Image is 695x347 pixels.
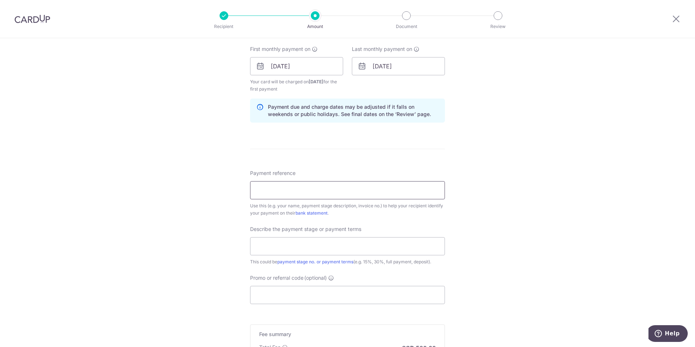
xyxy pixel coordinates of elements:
[250,57,343,75] input: DD / MM / YYYY
[250,226,361,233] span: Describe the payment stage or payment terms
[250,78,343,93] span: Your card will be charged on
[288,23,342,30] p: Amount
[309,79,324,84] span: [DATE]
[352,45,412,53] span: Last monthly payment on
[250,169,296,177] span: Payment reference
[304,274,327,282] span: (optional)
[259,331,436,338] h5: Fee summary
[471,23,525,30] p: Review
[277,259,353,264] a: payment stage no. or payment terms
[268,103,439,118] p: Payment due and charge dates may be adjusted if it falls on weekends or public holidays. See fina...
[352,57,445,75] input: DD / MM / YYYY
[197,23,251,30] p: Recipient
[648,325,688,343] iframe: Opens a widget where you can find more information
[250,258,445,266] div: This could be (e.g. 15%, 30%, full payment, deposit).
[250,274,304,282] span: Promo or referral code
[296,210,328,216] a: bank statement
[379,23,433,30] p: Document
[250,202,445,217] div: Use this (e.g. your name, payment stage description, invoice no.) to help your recipient identify...
[15,15,50,23] img: CardUp
[250,45,310,53] span: First monthly payment on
